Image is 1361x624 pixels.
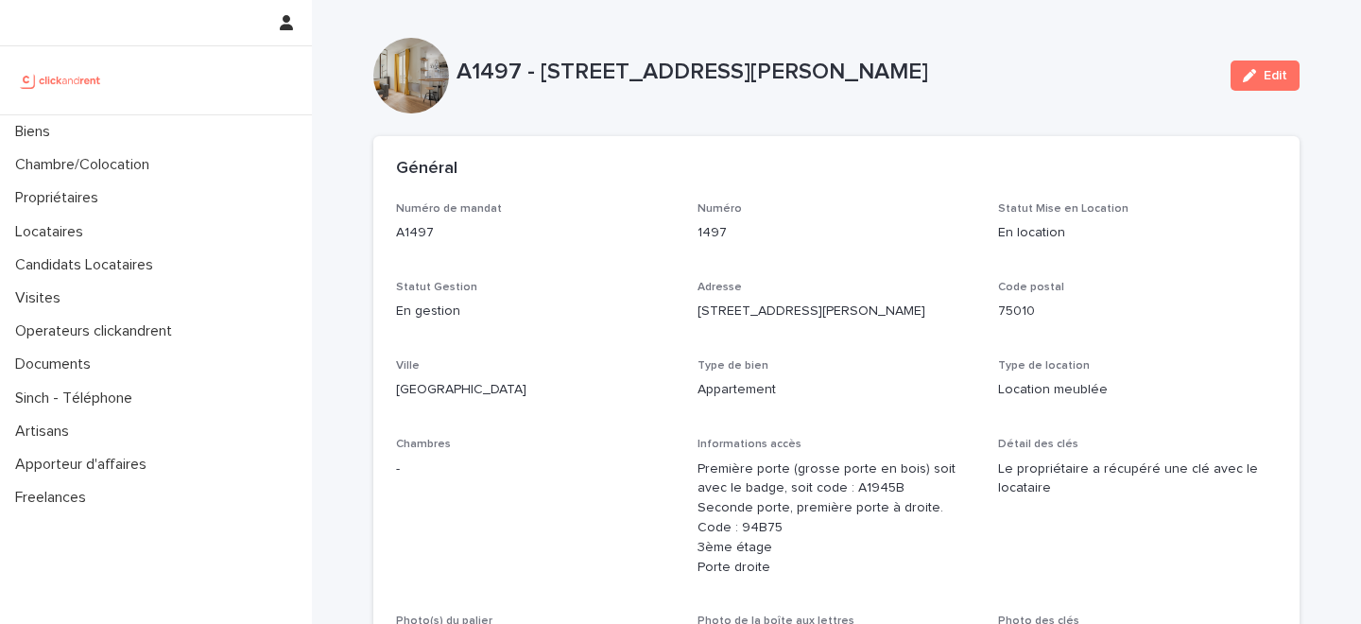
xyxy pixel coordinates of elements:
span: Ville [396,360,420,372]
p: Le propriétaire a récupéré une clé avec le locataire [998,459,1277,499]
p: Appartement [698,380,976,400]
p: [GEOGRAPHIC_DATA] [396,380,675,400]
span: Type de location [998,360,1090,372]
p: Visites [8,289,76,307]
span: Statut Mise en Location [998,203,1128,215]
p: - [396,459,675,479]
h2: Général [396,159,457,180]
img: UCB0brd3T0yccxBKYDjQ [15,61,107,99]
p: Freelances [8,489,101,507]
span: Type de bien [698,360,768,372]
p: Artisans [8,423,84,441]
p: En location [998,223,1277,243]
span: Informations accès [698,439,801,450]
p: Candidats Locataires [8,256,168,274]
span: Chambres [396,439,451,450]
p: Sinch - Téléphone [8,390,147,407]
span: Numéro [698,203,742,215]
p: Première porte (grosse porte en bois) soit avec le badge, soit code : A1945B Seconde porte, premi... [698,459,976,578]
span: Détail des clés [998,439,1078,450]
p: 75010 [998,302,1277,321]
button: Edit [1231,61,1300,91]
p: Propriétaires [8,189,113,207]
p: Documents [8,355,106,373]
p: Locataires [8,223,98,241]
p: [STREET_ADDRESS][PERSON_NAME] [698,302,976,321]
p: Chambre/Colocation [8,156,164,174]
p: En gestion [396,302,675,321]
span: Adresse [698,282,742,293]
p: Biens [8,123,65,141]
span: Numéro de mandat [396,203,502,215]
p: Operateurs clickandrent [8,322,187,340]
p: Location meublée [998,380,1277,400]
p: A1497 [396,223,675,243]
span: Code postal [998,282,1064,293]
p: Apporteur d'affaires [8,456,162,474]
p: 1497 [698,223,976,243]
span: Edit [1264,69,1287,82]
span: Statut Gestion [396,282,477,293]
p: A1497 - [STREET_ADDRESS][PERSON_NAME] [457,59,1215,86]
